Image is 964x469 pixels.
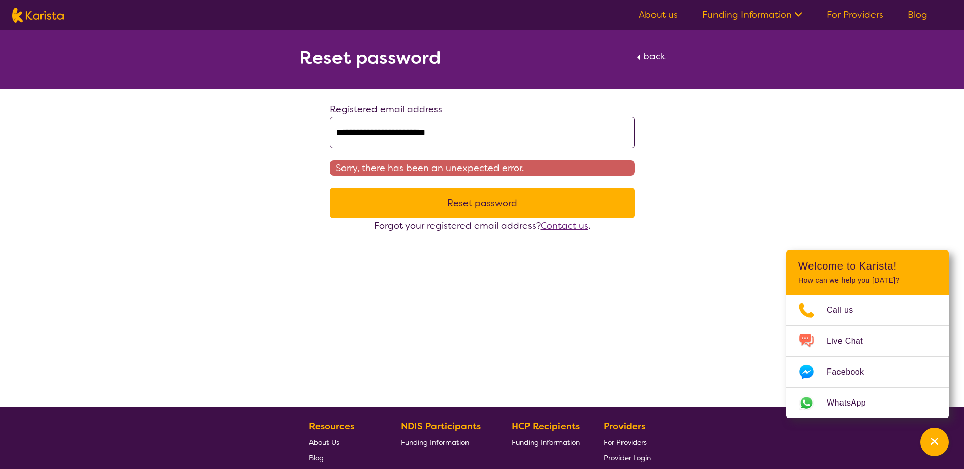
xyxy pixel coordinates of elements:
[920,428,949,456] button: Channel Menu
[309,438,339,447] span: About Us
[604,420,645,432] b: Providers
[702,9,802,21] a: Funding Information
[330,188,635,218] button: Reset password
[604,450,651,465] a: Provider Login
[827,303,865,318] span: Call us
[401,438,469,447] span: Funding Information
[908,9,927,21] a: Blog
[634,49,665,71] a: back
[299,49,441,67] h2: Reset password
[309,450,377,465] a: Blog
[643,50,665,62] span: back
[541,220,588,232] a: Contact us
[786,388,949,418] a: Web link opens in a new tab.
[786,295,949,418] ul: Choose channel
[512,420,580,432] b: HCP Recipients
[827,395,878,411] span: WhatsApp
[827,333,875,349] span: Live Chat
[12,8,64,23] img: Karista logo
[827,9,883,21] a: For Providers
[604,438,647,447] span: For Providers
[309,453,324,462] span: Blog
[309,434,377,450] a: About Us
[330,160,635,176] span: Sorry, there has been an unexpected error.
[330,218,635,233] div: Forgot your registered email address? .
[309,420,354,432] b: Resources
[401,420,481,432] b: NDIS Participants
[604,453,651,462] span: Provider Login
[786,250,949,418] div: Channel Menu
[639,9,678,21] a: About us
[798,276,937,285] p: How can we help you [DATE]?
[604,434,651,450] a: For Providers
[512,434,580,450] a: Funding Information
[827,364,876,380] span: Facebook
[512,438,580,447] span: Funding Information
[330,103,442,115] label: Registered email address
[798,260,937,272] h2: Welcome to Karista!
[401,434,488,450] a: Funding Information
